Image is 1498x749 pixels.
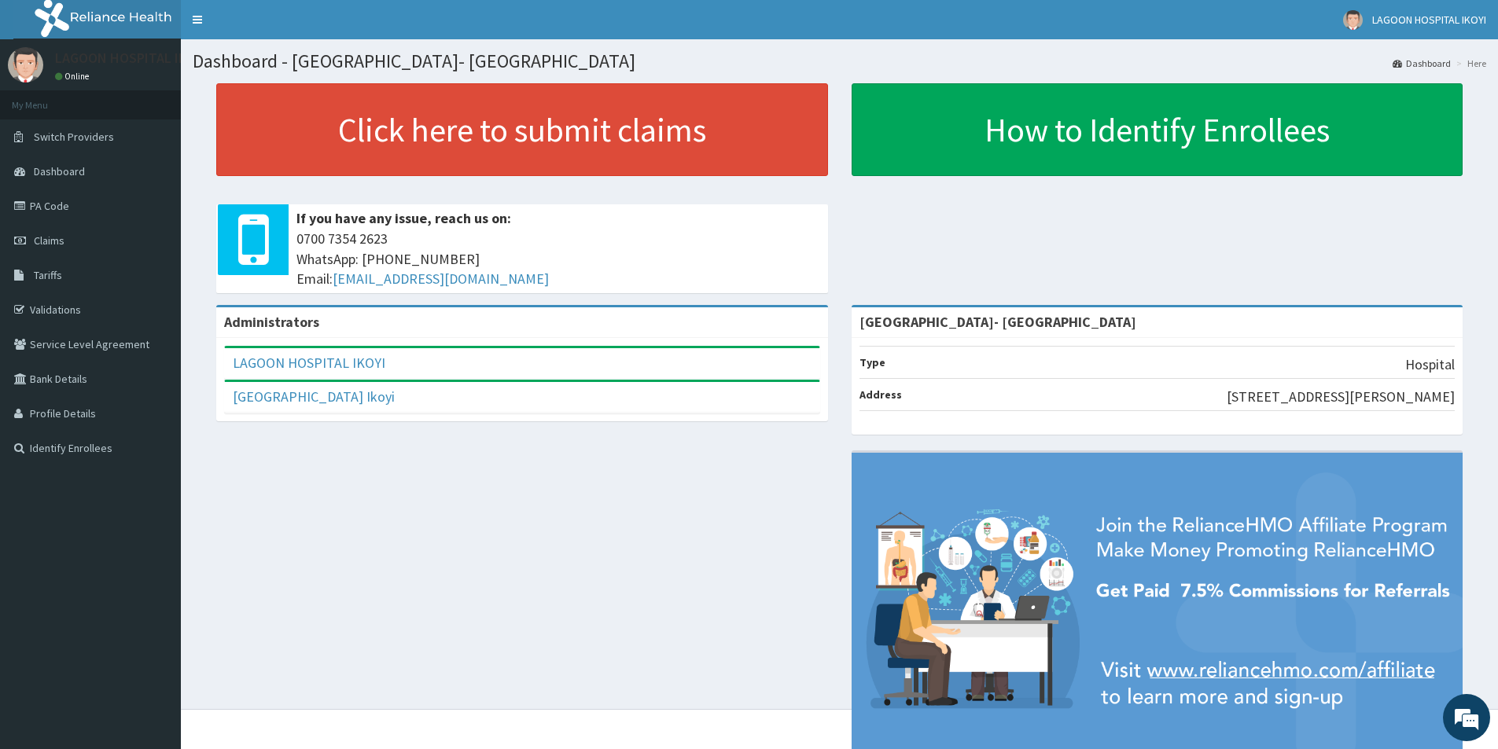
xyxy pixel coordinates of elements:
[193,51,1486,72] h1: Dashboard - [GEOGRAPHIC_DATA]- [GEOGRAPHIC_DATA]
[233,387,395,406] a: [GEOGRAPHIC_DATA] Ikoyi
[55,71,93,82] a: Online
[216,83,828,176] a: Click here to submit claims
[8,47,43,83] img: User Image
[859,387,902,402] b: Address
[34,268,62,282] span: Tariffs
[852,83,1463,176] a: How to Identify Enrollees
[1372,13,1486,27] span: LAGOON HOSPITAL IKOYI
[1393,57,1451,70] a: Dashboard
[233,354,385,372] a: LAGOON HOSPITAL IKOYI
[859,355,885,369] b: Type
[333,270,549,288] a: [EMAIL_ADDRESS][DOMAIN_NAME]
[296,229,820,289] span: 0700 7354 2623 WhatsApp: [PHONE_NUMBER] Email:
[296,209,511,227] b: If you have any issue, reach us on:
[34,130,114,144] span: Switch Providers
[34,233,64,248] span: Claims
[34,164,85,178] span: Dashboard
[1343,10,1363,30] img: User Image
[1405,354,1455,375] p: Hospital
[1227,387,1455,407] p: [STREET_ADDRESS][PERSON_NAME]
[1452,57,1486,70] li: Here
[55,51,207,65] p: LAGOON HOSPITAL IKOYI
[859,313,1136,331] strong: [GEOGRAPHIC_DATA]- [GEOGRAPHIC_DATA]
[224,313,319,331] b: Administrators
